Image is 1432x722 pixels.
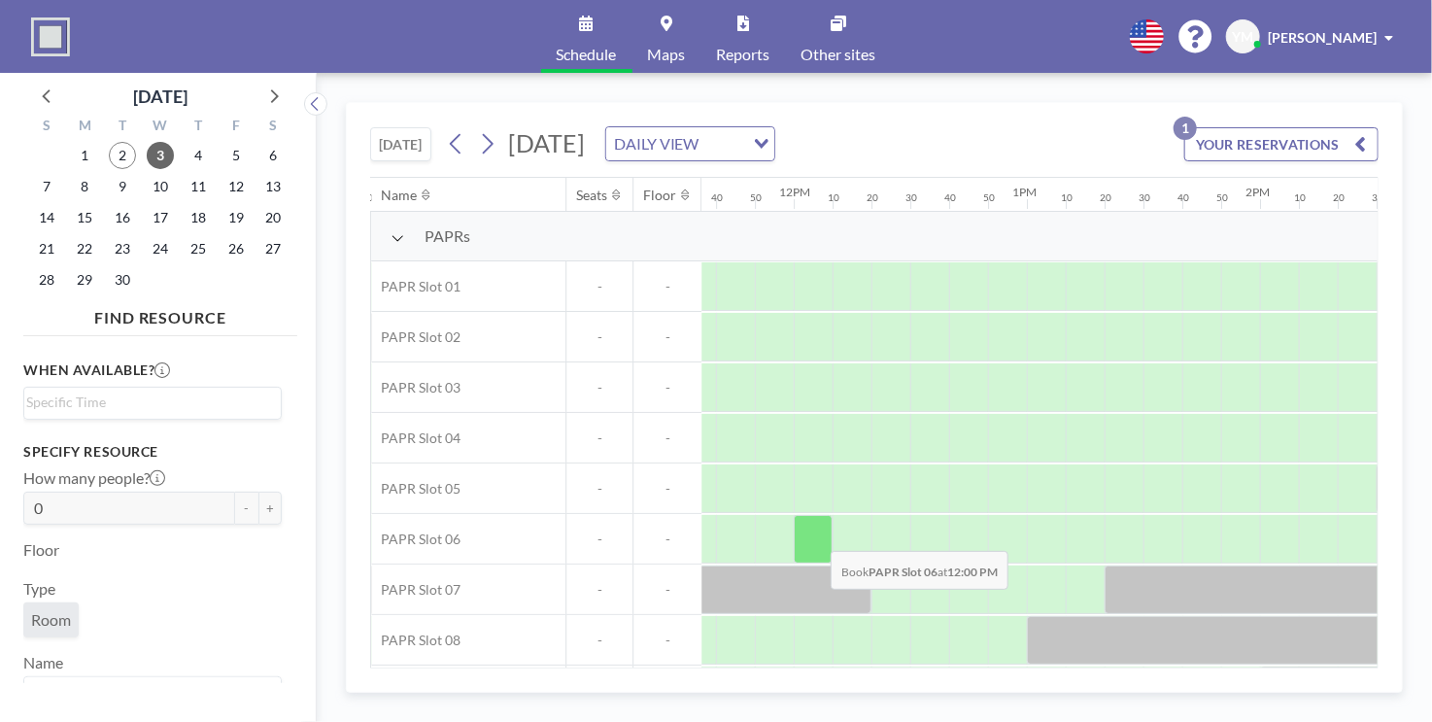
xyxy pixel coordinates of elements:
span: - [566,379,632,396]
span: Sunday, September 14, 2025 [33,204,60,231]
span: Monday, September 8, 2025 [71,173,98,200]
div: [DATE] [133,83,188,110]
div: Search for option [606,127,774,160]
span: PAPR Slot 07 [371,581,460,599]
span: Monday, September 15, 2025 [71,204,98,231]
span: PAPR Slot 05 [371,480,460,498]
span: Friday, September 19, 2025 [222,204,250,231]
span: Sunday, September 7, 2025 [33,173,60,200]
span: Sunday, September 28, 2025 [33,266,60,293]
label: Type [23,579,55,599]
span: PAPR Slot 08 [371,632,460,649]
div: T [104,115,142,140]
button: - [235,492,258,525]
span: Friday, September 12, 2025 [222,173,250,200]
div: Name [381,187,417,204]
label: How many people? [23,468,165,488]
span: - [566,632,632,649]
span: - [566,278,632,295]
span: PAPR Slot 01 [371,278,460,295]
span: - [566,430,632,447]
span: Room [31,610,71,630]
input: Search for option [26,392,270,413]
span: DAILY VIEW [610,131,703,156]
b: PAPR Slot 06 [869,565,938,579]
span: Friday, September 5, 2025 [222,142,250,169]
div: 1PM [1012,185,1037,199]
h3: Specify resource [23,443,282,461]
span: Wednesday, September 10, 2025 [147,173,174,200]
span: Other sites [801,47,876,62]
span: Monday, September 29, 2025 [71,266,98,293]
span: Wednesday, September 3, 2025 [147,142,174,169]
span: Wednesday, September 24, 2025 [147,235,174,262]
span: PAPR Slot 02 [371,328,460,346]
span: Saturday, September 13, 2025 [260,173,288,200]
input: Search for option [705,131,742,156]
span: Sunday, September 21, 2025 [33,235,60,262]
span: Tuesday, September 23, 2025 [109,235,136,262]
div: S [28,115,66,140]
div: 10 [828,191,839,204]
b: 12:00 PM [947,565,998,579]
div: 2PM [1245,185,1270,199]
img: organization-logo [31,17,70,56]
div: M [66,115,104,140]
span: Thursday, September 11, 2025 [185,173,212,200]
span: PAPRs [425,226,470,246]
span: Saturday, September 27, 2025 [260,235,288,262]
div: 30 [905,191,917,204]
span: Friday, September 26, 2025 [222,235,250,262]
div: S [255,115,292,140]
div: 10 [1061,191,1073,204]
span: Monday, September 22, 2025 [71,235,98,262]
span: - [633,632,701,649]
button: YOUR RESERVATIONS1 [1184,127,1379,161]
span: Tuesday, September 9, 2025 [109,173,136,200]
span: Saturday, September 6, 2025 [260,142,288,169]
div: 10 [1294,191,1306,204]
span: Thursday, September 18, 2025 [185,204,212,231]
div: Floor [643,187,676,204]
span: - [633,480,701,498]
span: Saturday, September 20, 2025 [260,204,288,231]
div: 50 [750,191,762,204]
div: 20 [1333,191,1345,204]
div: 20 [1100,191,1111,204]
span: Thursday, September 25, 2025 [185,235,212,262]
div: 50 [983,191,995,204]
div: T [179,115,217,140]
label: Floor [23,540,59,560]
span: Monday, September 1, 2025 [71,142,98,169]
h4: FIND RESOURCE [23,300,297,327]
div: 20 [867,191,878,204]
span: - [566,531,632,548]
span: PAPR Slot 04 [371,430,460,447]
div: W [142,115,180,140]
div: Search for option [24,388,281,417]
span: Tuesday, September 30, 2025 [109,266,136,293]
span: - [566,480,632,498]
span: PAPR Slot 03 [371,379,460,396]
div: 30 [1372,191,1383,204]
div: Search for option [24,677,281,710]
span: - [566,328,632,346]
div: 40 [944,191,956,204]
span: YM [1233,28,1254,46]
span: - [633,379,701,396]
div: 30 [1139,191,1150,204]
div: F [217,115,255,140]
div: 40 [711,191,723,204]
span: - [633,531,701,548]
div: Seats [576,187,607,204]
label: Name [23,653,63,672]
span: Tuesday, September 2, 2025 [109,142,136,169]
button: [DATE] [370,127,431,161]
span: [PERSON_NAME] [1268,29,1377,46]
span: Maps [648,47,686,62]
span: Thursday, September 4, 2025 [185,142,212,169]
span: Wednesday, September 17, 2025 [147,204,174,231]
span: PAPR Slot 06 [371,531,460,548]
div: 50 [1216,191,1228,204]
button: + [258,492,282,525]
